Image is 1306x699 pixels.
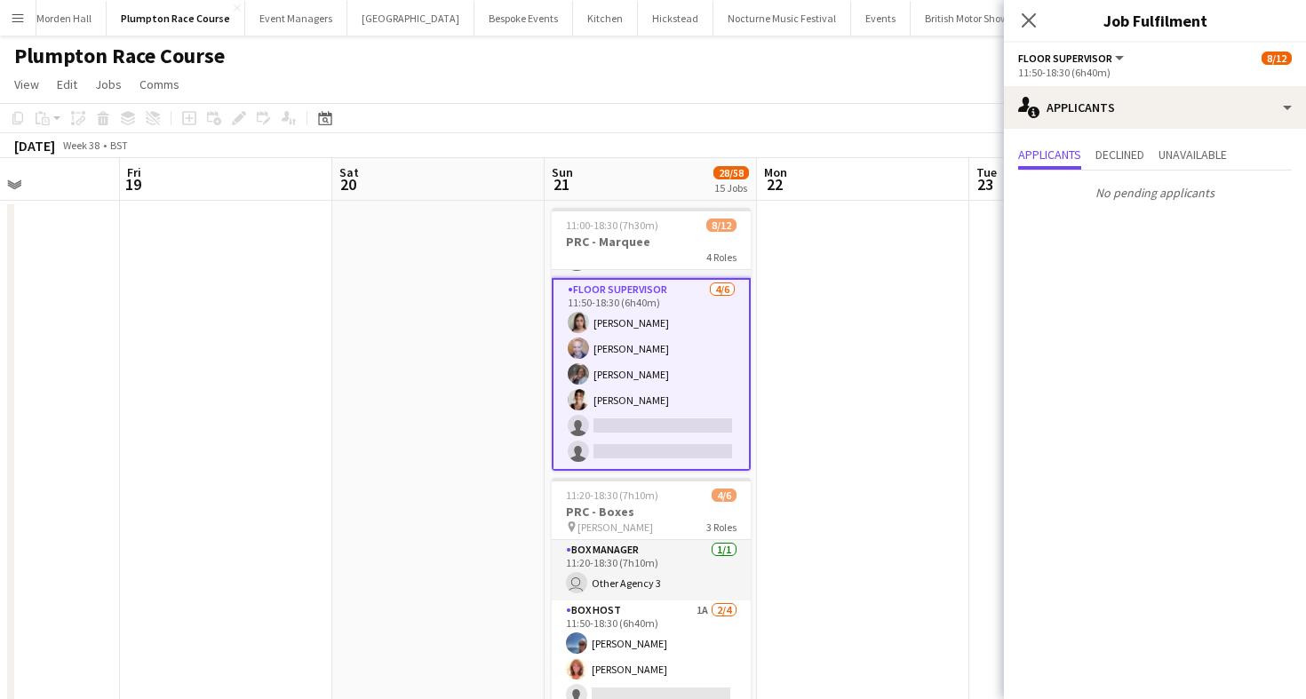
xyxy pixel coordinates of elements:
[712,489,737,502] span: 4/6
[139,76,179,92] span: Comms
[14,43,225,69] h1: Plumpton Race Course
[1004,9,1306,32] h3: Job Fulfilment
[50,73,84,96] a: Edit
[552,504,751,520] h3: PRC - Boxes
[577,520,653,534] span: [PERSON_NAME]
[566,489,658,502] span: 11:20-18:30 (7h10m)
[132,73,187,96] a: Comms
[706,218,737,232] span: 8/12
[1159,148,1227,161] span: Unavailable
[552,234,751,250] h3: PRC - Marquee
[1262,52,1292,65] span: 8/12
[57,76,77,92] span: Edit
[95,76,122,92] span: Jobs
[7,73,46,96] a: View
[59,139,103,152] span: Week 38
[552,278,751,471] app-card-role: Floor Supervisor4/611:50-18:30 (6h40m)[PERSON_NAME][PERSON_NAME][PERSON_NAME][PERSON_NAME]
[714,181,748,195] div: 15 Jobs
[552,208,751,471] app-job-card: 11:00-18:30 (7h30m)8/12PRC - Marquee4 RolesPass Manager0/111:20-18:30 (7h10m) Floor Supervisor4/6...
[474,1,573,36] button: Bespoke Events
[1004,178,1306,208] p: No pending applicants
[22,1,107,36] button: Morden Hall
[911,1,1023,36] button: British Motor Show
[14,76,39,92] span: View
[573,1,638,36] button: Kitchen
[1018,52,1127,65] button: Floor Supervisor
[245,1,347,36] button: Event Managers
[124,174,141,195] span: 19
[1018,148,1081,161] span: Applicants
[1004,86,1306,129] div: Applicants
[127,164,141,180] span: Fri
[110,139,128,152] div: BST
[347,1,474,36] button: [GEOGRAPHIC_DATA]
[638,1,713,36] button: Hickstead
[761,174,787,195] span: 22
[851,1,911,36] button: Events
[339,164,359,180] span: Sat
[552,540,751,600] app-card-role: Box Manager1/111:20-18:30 (7h10m) Other Agency 3
[713,166,749,179] span: 28/58
[337,174,359,195] span: 20
[552,164,573,180] span: Sun
[974,174,997,195] span: 23
[1018,52,1112,65] span: Floor Supervisor
[549,174,573,195] span: 21
[14,137,55,155] div: [DATE]
[1018,66,1292,79] div: 11:50-18:30 (6h40m)
[764,164,787,180] span: Mon
[88,73,129,96] a: Jobs
[976,164,997,180] span: Tue
[566,218,658,232] span: 11:00-18:30 (7h30m)
[706,520,737,534] span: 3 Roles
[1095,148,1144,161] span: Declined
[713,1,851,36] button: Nocturne Music Festival
[107,1,245,36] button: Plumpton Race Course
[706,250,737,264] span: 4 Roles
